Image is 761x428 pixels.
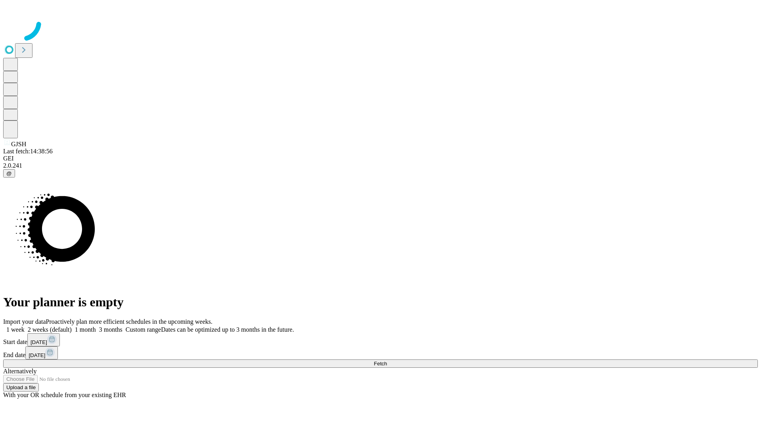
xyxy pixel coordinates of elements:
[3,155,758,162] div: GEI
[3,333,758,346] div: Start date
[99,326,122,333] span: 3 months
[29,352,45,358] span: [DATE]
[161,326,294,333] span: Dates can be optimized up to 3 months in the future.
[3,148,53,155] span: Last fetch: 14:38:56
[6,326,25,333] span: 1 week
[3,392,126,398] span: With your OR schedule from your existing EHR
[27,333,60,346] button: [DATE]
[3,318,46,325] span: Import your data
[75,326,96,333] span: 1 month
[3,162,758,169] div: 2.0.241
[3,169,15,178] button: @
[3,383,39,392] button: Upload a file
[3,295,758,310] h1: Your planner is empty
[25,346,58,359] button: [DATE]
[31,339,47,345] span: [DATE]
[6,170,12,176] span: @
[28,326,72,333] span: 2 weeks (default)
[3,368,36,374] span: Alternatively
[374,361,387,367] span: Fetch
[126,326,161,333] span: Custom range
[46,318,212,325] span: Proactively plan more efficient schedules in the upcoming weeks.
[3,359,758,368] button: Fetch
[3,346,758,359] div: End date
[11,141,26,147] span: GJSH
